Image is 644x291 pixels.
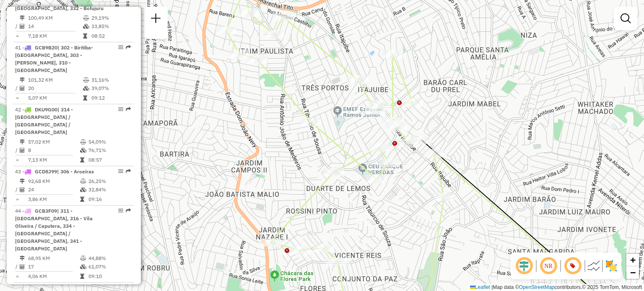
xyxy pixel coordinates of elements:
span: 41 - [15,44,93,73]
i: % de utilização da cubagem [80,264,86,269]
td: 33,85% [91,22,131,31]
a: Exibir filtros [617,10,634,27]
i: Distância Total [20,179,25,184]
td: / [15,185,19,194]
span: 42 - [15,106,73,135]
i: Total de Atividades [20,86,25,91]
em: Opções [118,169,123,174]
td: = [15,156,19,164]
a: Leaflet [470,284,490,290]
i: % de utilização do peso [80,256,86,261]
img: Exibir/Ocultar setores [605,259,618,273]
i: Tempo total em rota [83,33,87,39]
td: 7,18 KM [28,32,83,40]
i: % de utilização do peso [83,15,89,21]
em: Opções [118,208,123,213]
td: / [15,146,19,155]
i: % de utilização da cubagem [80,187,86,192]
span: GCB3F09 [35,208,57,214]
td: 31,16% [91,76,131,84]
td: 5,07 KM [28,94,83,102]
td: 17 [28,263,80,271]
em: Rota exportada [126,107,131,112]
i: Distância Total [20,15,25,21]
em: Opções [118,45,123,50]
i: % de utilização da cubagem [80,148,86,153]
td: 14 [28,22,83,31]
em: Rota exportada [126,208,131,213]
td: 08:52 [91,32,131,40]
i: % de utilização do peso [80,139,86,144]
td: = [15,195,19,203]
td: = [15,32,19,40]
td: = [15,94,19,102]
i: Total de Atividades [20,24,25,29]
i: Tempo total em rota [80,197,84,202]
td: 4,06 KM [28,272,80,281]
div: Map data © contributors,© 2025 TomTom, Microsoft [468,284,644,291]
a: Zoom in [626,254,639,266]
span: | 302 - Biritiba-[GEOGRAPHIC_DATA], 303 - [PERSON_NAME], 310 - [GEOGRAPHIC_DATA] [15,44,93,73]
i: Tempo total em rota [83,95,87,100]
span: DKU9G00 [35,106,57,113]
span: Exibir número da rota [563,256,583,276]
i: % de utilização da cubagem [83,86,89,91]
span: 43 - [15,168,94,175]
i: Total de Atividades [20,187,25,192]
i: % de utilização do peso [80,179,86,184]
span: GCD8J99 [35,168,57,175]
td: / [15,84,19,93]
td: 101,32 KM [28,76,83,84]
td: 09:16 [88,195,130,203]
td: 3,86 KM [28,195,80,203]
td: / [15,22,19,31]
span: Ocultar NR [538,256,558,276]
td: 26,25% [88,177,130,185]
td: 39,07% [91,84,131,93]
td: 61,07% [88,263,130,271]
td: 32,84% [88,185,130,194]
td: 09:12 [91,94,131,102]
span: 44 - [15,208,93,252]
i: Distância Total [20,256,25,261]
i: Tempo total em rota [80,274,84,279]
i: Tempo total em rota [80,157,84,162]
span: | 306 - Aroeiras [57,168,94,175]
em: Opções [118,107,123,112]
em: Rota exportada [126,45,131,50]
td: 44,88% [88,254,130,263]
td: 29,19% [91,14,131,22]
td: 100,49 KM [28,14,83,22]
td: 57,02 KM [28,138,80,146]
img: Linhas retas [587,259,600,273]
span: | [491,284,493,290]
td: 20 [28,84,83,93]
td: 76,71% [88,146,130,155]
a: Nova sessão e pesquisa [148,10,164,29]
td: 7,13 KM [28,156,80,164]
td: 92,68 KM [28,177,80,185]
i: Total de Atividades [20,264,25,269]
span: | 311 - [GEOGRAPHIC_DATA], 316 - Vila Oliveira / Caputera, 334 - [GEOGRAPHIC_DATA] / [GEOGRAPHIC_... [15,208,93,252]
span: + [630,255,636,265]
td: / [15,263,19,271]
i: Distância Total [20,139,25,144]
td: 54,09% [88,138,130,146]
span: GCB9B20 [35,44,57,51]
span: | 314 - [GEOGRAPHIC_DATA] / [GEOGRAPHIC_DATA] / [GEOGRAPHIC_DATA] [15,106,73,135]
i: % de utilização da cubagem [83,24,89,29]
td: 8 [28,146,80,155]
em: Rota exportada [126,169,131,174]
a: OpenStreetMap [519,284,555,290]
a: Zoom out [626,266,639,279]
td: 08:57 [88,156,130,164]
span: − [630,267,636,278]
span: Ocultar deslocamento [514,256,534,276]
td: 09:10 [88,272,130,281]
td: 68,95 KM [28,254,80,263]
i: Distância Total [20,77,25,82]
i: % de utilização do peso [83,77,89,82]
td: = [15,272,19,281]
i: Total de Atividades [20,148,25,153]
td: 24 [28,185,80,194]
